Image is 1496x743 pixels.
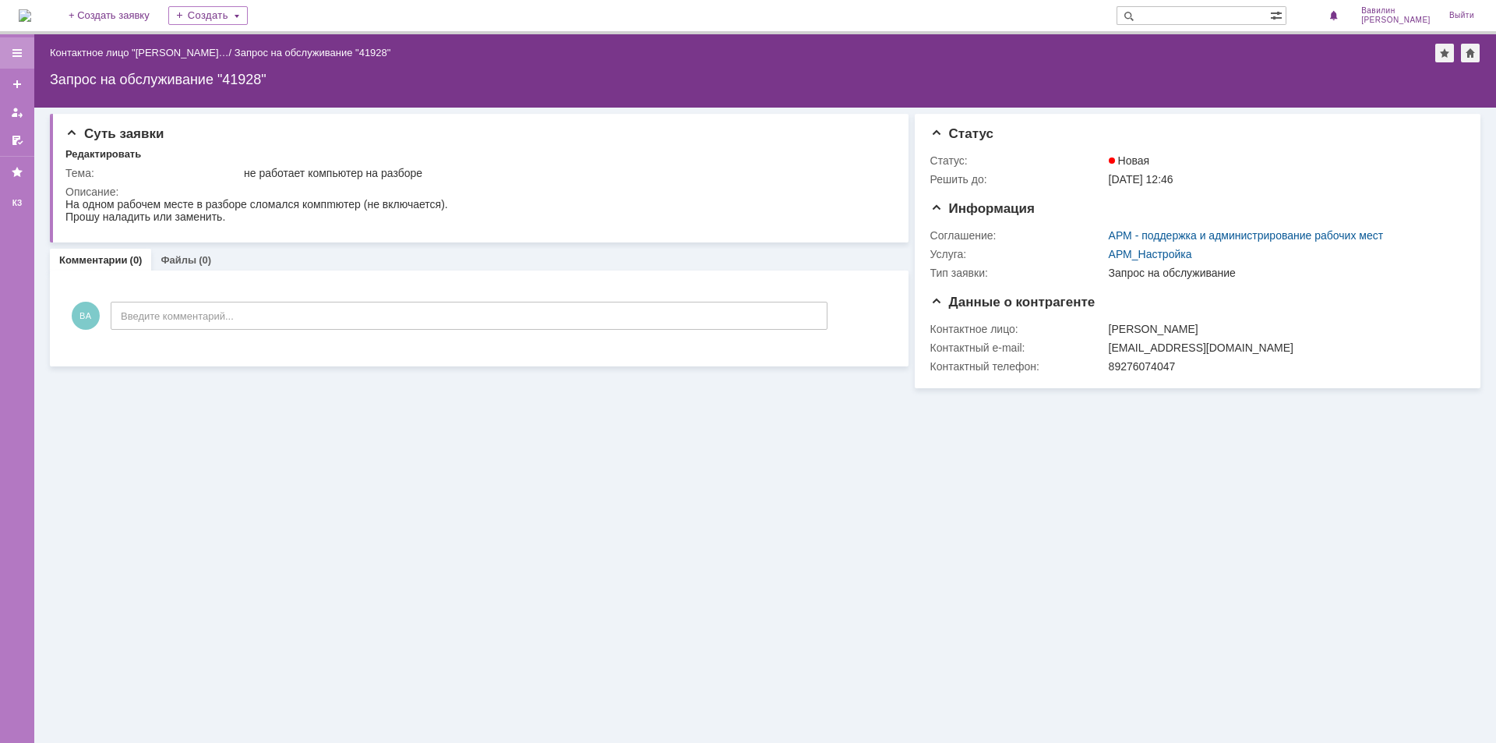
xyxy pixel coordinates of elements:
span: Суть заявки [65,126,164,141]
div: Описание: [65,186,887,198]
div: Контактное лицо: [930,323,1106,335]
span: ВА [72,302,100,330]
div: Сделать домашней страницей [1461,44,1480,62]
div: не работает компьютер на разборе [244,167,884,179]
a: Мои заявки [5,100,30,125]
div: Тип заявки: [930,267,1106,279]
span: Статус [930,126,993,141]
div: [PERSON_NAME] [1109,323,1457,335]
div: Запрос на обслуживание [1109,267,1457,279]
div: Решить до: [930,173,1106,186]
a: АРМ - поддержка и администрирование рабочих мест [1109,229,1384,242]
span: [DATE] 12:46 [1109,173,1173,186]
div: Запрос на обслуживание "41928" [50,72,1480,87]
div: (0) [199,254,211,266]
a: Файлы [161,254,196,266]
div: КЗ [5,197,30,210]
img: logo [19,9,31,22]
div: (0) [130,254,143,266]
div: Статус: [930,154,1106,167]
div: 89276074047 [1109,360,1457,373]
div: Тема: [65,167,241,179]
span: Расширенный поиск [1270,7,1286,22]
a: Создать заявку [5,72,30,97]
div: Соглашение: [930,229,1106,242]
span: Новая [1109,154,1150,167]
div: Контактный e-mail: [930,341,1106,354]
div: Запрос на обслуживание "41928" [235,47,391,58]
a: КЗ [5,191,30,216]
div: [EMAIL_ADDRESS][DOMAIN_NAME] [1109,341,1457,354]
div: Редактировать [65,148,141,161]
span: [PERSON_NAME] [1361,16,1431,25]
div: Добавить в избранное [1435,44,1454,62]
div: Создать [168,6,248,25]
div: / [50,47,235,58]
a: Контактное лицо "[PERSON_NAME]… [50,47,229,58]
a: Перейти на домашнюю страницу [19,9,31,22]
span: Информация [930,201,1035,216]
span: Вавилин [1361,6,1431,16]
a: Мои согласования [5,128,30,153]
span: Данные о контрагенте [930,295,1096,310]
div: Контактный телефон: [930,360,1106,373]
a: Комментарии [59,254,128,266]
div: Услуга: [930,248,1106,260]
a: АРМ_Настройка [1109,248,1192,260]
